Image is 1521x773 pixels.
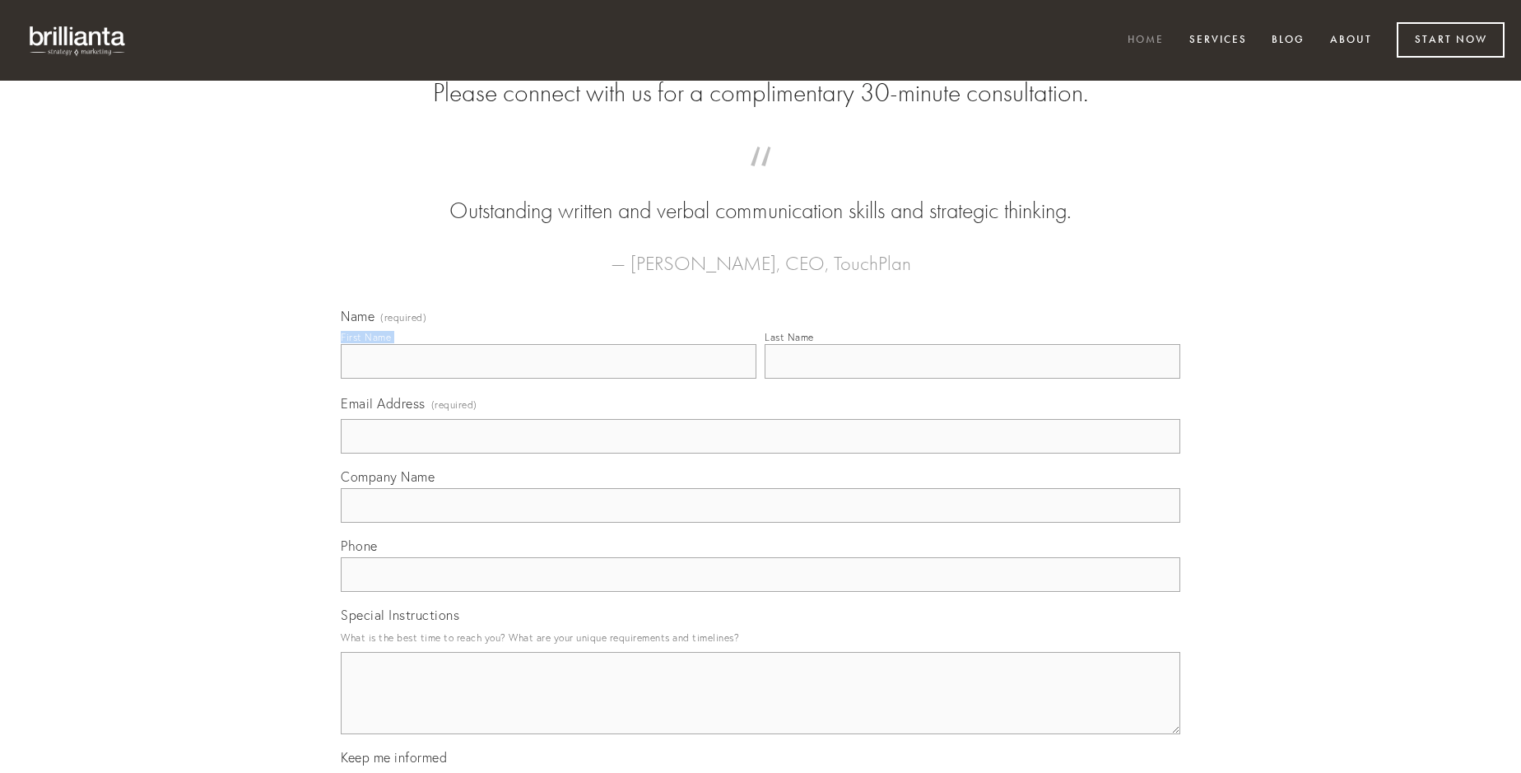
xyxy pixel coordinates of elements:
[367,163,1154,195] span: “
[341,626,1180,649] p: What is the best time to reach you? What are your unique requirements and timelines?
[341,538,378,554] span: Phone
[1117,27,1174,54] a: Home
[341,749,447,766] span: Keep me informed
[1319,27,1383,54] a: About
[367,163,1154,227] blockquote: Outstanding written and verbal communication skills and strategic thinking.
[16,16,140,64] img: brillianta - research, strategy, marketing
[341,468,435,485] span: Company Name
[341,331,391,343] div: First Name
[341,395,426,412] span: Email Address
[341,607,459,623] span: Special Instructions
[1179,27,1258,54] a: Services
[341,77,1180,109] h2: Please connect with us for a complimentary 30-minute consultation.
[431,393,477,416] span: (required)
[380,313,426,323] span: (required)
[1261,27,1315,54] a: Blog
[367,227,1154,280] figcaption: — [PERSON_NAME], CEO, TouchPlan
[765,331,814,343] div: Last Name
[1397,22,1505,58] a: Start Now
[341,308,374,324] span: Name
